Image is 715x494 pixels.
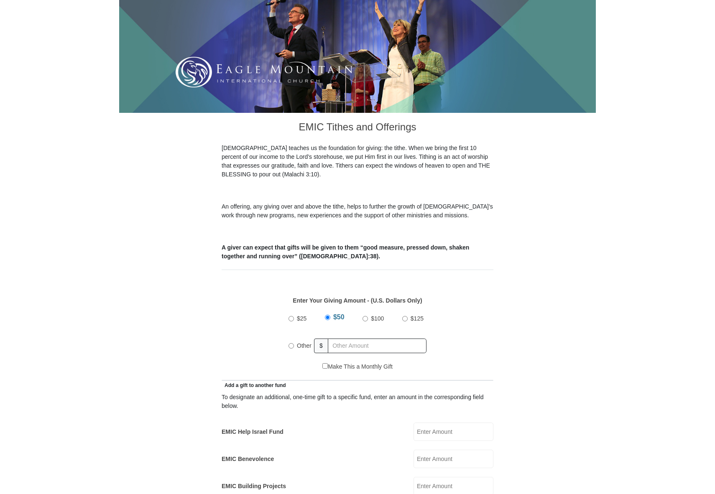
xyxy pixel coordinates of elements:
[414,423,493,441] input: Enter Amount
[222,382,286,388] span: Add a gift to another fund
[411,315,424,322] span: $125
[222,144,493,179] p: [DEMOGRAPHIC_DATA] teaches us the foundation for giving: the tithe. When we bring the first 10 pe...
[222,455,274,463] label: EMIC Benevolence
[222,482,286,491] label: EMIC Building Projects
[222,202,493,220] p: An offering, any giving over and above the tithe, helps to further the growth of [DEMOGRAPHIC_DAT...
[322,363,328,369] input: Make This a Monthly Gift
[371,315,384,322] span: $100
[222,244,469,260] b: A giver can expect that gifts will be given to them “good measure, pressed down, shaken together ...
[414,450,493,468] input: Enter Amount
[322,362,393,371] label: Make This a Monthly Gift
[222,113,493,144] h3: EMIC Tithes and Offerings
[328,339,426,353] input: Other Amount
[222,428,283,436] label: EMIC Help Israel Fund
[333,313,345,321] span: $50
[314,339,328,353] span: $
[222,393,493,410] div: To designate an additional, one-time gift to a specific fund, enter an amount in the correspondin...
[293,297,422,304] strong: Enter Your Giving Amount - (U.S. Dollars Only)
[297,342,312,349] span: Other
[297,315,306,322] span: $25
